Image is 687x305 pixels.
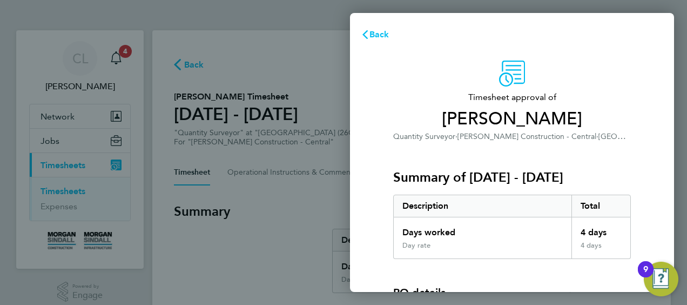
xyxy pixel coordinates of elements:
[571,217,631,241] div: 4 days
[393,108,631,130] span: [PERSON_NAME]
[643,269,648,283] div: 9
[402,241,430,250] div: Day rate
[455,132,457,141] span: ·
[394,195,571,217] div: Description
[394,217,571,241] div: Days worked
[571,241,631,258] div: 4 days
[393,132,455,141] span: Quantity Surveyor
[596,132,598,141] span: ·
[644,262,678,296] button: Open Resource Center, 9 new notifications
[393,91,631,104] span: Timesheet approval of
[393,285,446,300] h4: PO details
[393,169,631,186] h3: Summary of [DATE] - [DATE]
[350,24,400,45] button: Back
[393,195,631,259] div: Summary of 23 - 29 Aug 2025
[571,195,631,217] div: Total
[457,132,596,141] span: [PERSON_NAME] Construction - Central
[369,29,389,39] span: Back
